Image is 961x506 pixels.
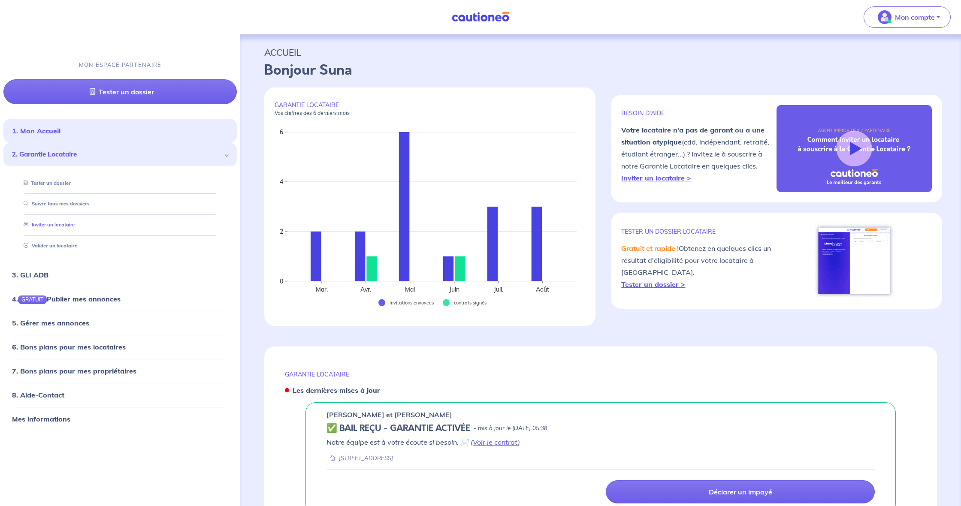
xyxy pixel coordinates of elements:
[3,266,237,283] div: 3. GLI ADB
[293,386,380,395] strong: Les dernières mises à jour
[326,423,875,434] div: state: CONTRACT-VALIDATED, Context: IN-MANAGEMENT,IN-MANAGEMENT
[536,286,550,293] text: Août
[474,424,547,433] p: - mis à jour le [DATE] 05:38
[361,286,372,293] text: Avr.
[280,228,283,235] text: 2
[621,244,679,253] em: Gratuit et rapide !
[280,128,283,136] text: 6
[895,12,935,22] p: Mon compte
[20,180,71,186] a: Tester un dossier
[621,124,777,184] p: (cdd, indépendant, retraité, étudiant étranger...) ? Invitez le à souscrire à notre Garantie Loca...
[12,319,89,327] a: 5. Gérer mes annonces
[3,314,237,331] div: 5. Gérer mes annonces
[275,110,350,116] em: Vos chiffres des 6 derniers mois
[621,109,777,117] p: BESOIN D'AIDE
[326,438,520,446] em: Notre équipe est à votre écoute si besoin. 📄 ( )
[606,480,875,503] a: Déclarer un impayé
[12,150,222,160] span: 2. Garantie Locataire
[864,6,951,28] button: illu_account_valid_menu.svgMon compte
[3,122,237,139] div: 1. Mon Accueil
[405,286,415,293] text: Mai
[12,367,136,375] a: 7. Bons plans pour mes propriétaires
[709,488,772,496] p: Déclarer un impayé
[3,362,237,379] div: 7. Bons plans pour mes propriétaires
[326,410,452,420] p: [PERSON_NAME] et [PERSON_NAME]
[20,201,90,207] a: Suivre tous mes dossiers
[316,286,328,293] text: Mar.
[14,218,227,232] div: Inviter un locataire
[264,60,937,81] p: Bonjour Suna
[621,174,691,182] a: Inviter un locataire >
[12,343,126,351] a: 6. Bons plans pour mes locataires
[621,242,777,290] p: Obtenez en quelques clics un résultat d'éligibilité pour votre locataire à [GEOGRAPHIC_DATA].
[621,228,777,235] p: TESTER un dossier locataire
[275,101,585,117] p: GARANTIE LOCATAIRE
[3,410,237,428] div: Mes informations
[493,286,503,293] text: Juil.
[621,280,685,289] a: Tester un dossier >
[3,79,237,104] a: Tester un dossier
[326,454,393,462] div: [STREET_ADDRESS]
[326,423,470,434] h5: ✅ BAIL REÇU - GARANTIE ACTIVÉE
[12,271,48,279] a: 3. GLI ADB
[14,176,227,190] div: Tester un dossier
[449,286,459,293] text: Juin
[3,143,237,166] div: 2. Garantie Locataire
[264,45,937,60] p: ACCUEIL
[473,438,518,446] a: Voir le contrat
[621,126,765,146] strong: Votre locataire n'a pas de garant ou a une situation atypique
[12,126,60,135] a: 1. Mon Accueil
[14,197,227,211] div: Suivre tous mes dossiers
[814,223,895,298] img: simulateur.png
[878,10,891,24] img: illu_account_valid_menu.svg
[12,391,64,399] a: 8. Aide-Contact
[3,386,237,404] div: 8. Aide-Contact
[285,370,916,378] p: GARANTIE LOCATAIRE
[280,178,283,186] text: 4
[12,295,121,303] a: 4.GRATUITPublier mes annonces
[79,61,162,69] p: MON ESPACE PARTENAIRE
[14,239,227,253] div: Valider un locataire
[448,12,513,22] img: Cautioneo
[3,338,237,355] div: 6. Bons plans pour mes locataires
[12,415,70,423] a: Mes informations
[20,243,77,249] a: Valider un locataire
[20,222,75,228] a: Inviter un locataire
[777,105,932,193] img: video-gli-new-none.jpg
[280,277,283,285] text: 0
[3,290,237,307] div: 4.GRATUITPublier mes annonces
